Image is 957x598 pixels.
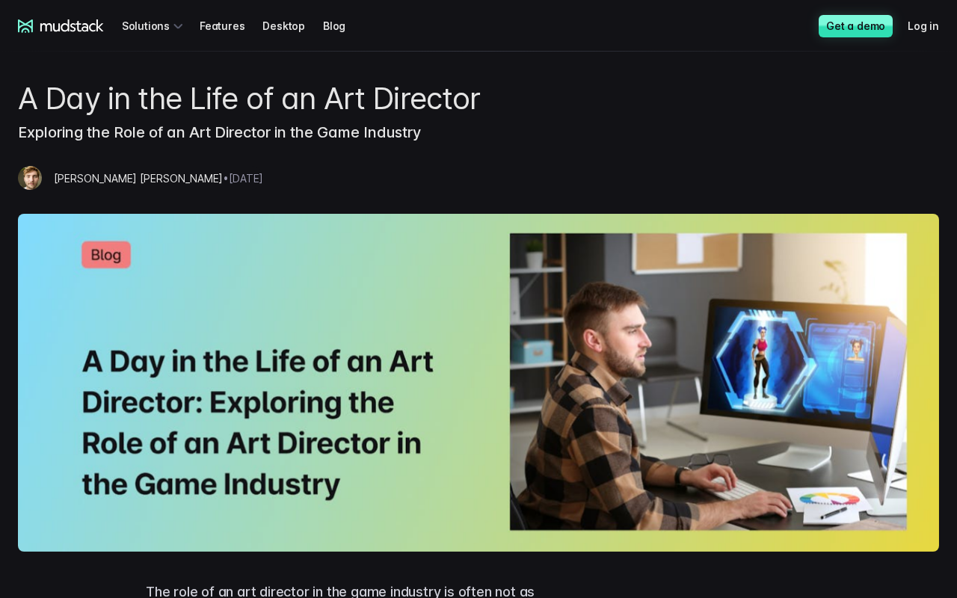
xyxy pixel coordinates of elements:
[18,166,42,190] img: Mazze Whiteley
[908,12,957,40] a: Log in
[122,12,188,40] div: Solutions
[200,12,262,40] a: Features
[54,172,223,185] span: [PERSON_NAME] [PERSON_NAME]
[262,12,323,40] a: Desktop
[323,12,363,40] a: Blog
[18,19,104,33] a: mudstack logo
[223,172,263,185] span: • [DATE]
[18,81,557,116] h1: A Day in the Life of an Art Director
[819,15,893,37] a: Get a demo
[18,116,557,142] h3: Exploring the Role of an Art Director in the Game Industry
